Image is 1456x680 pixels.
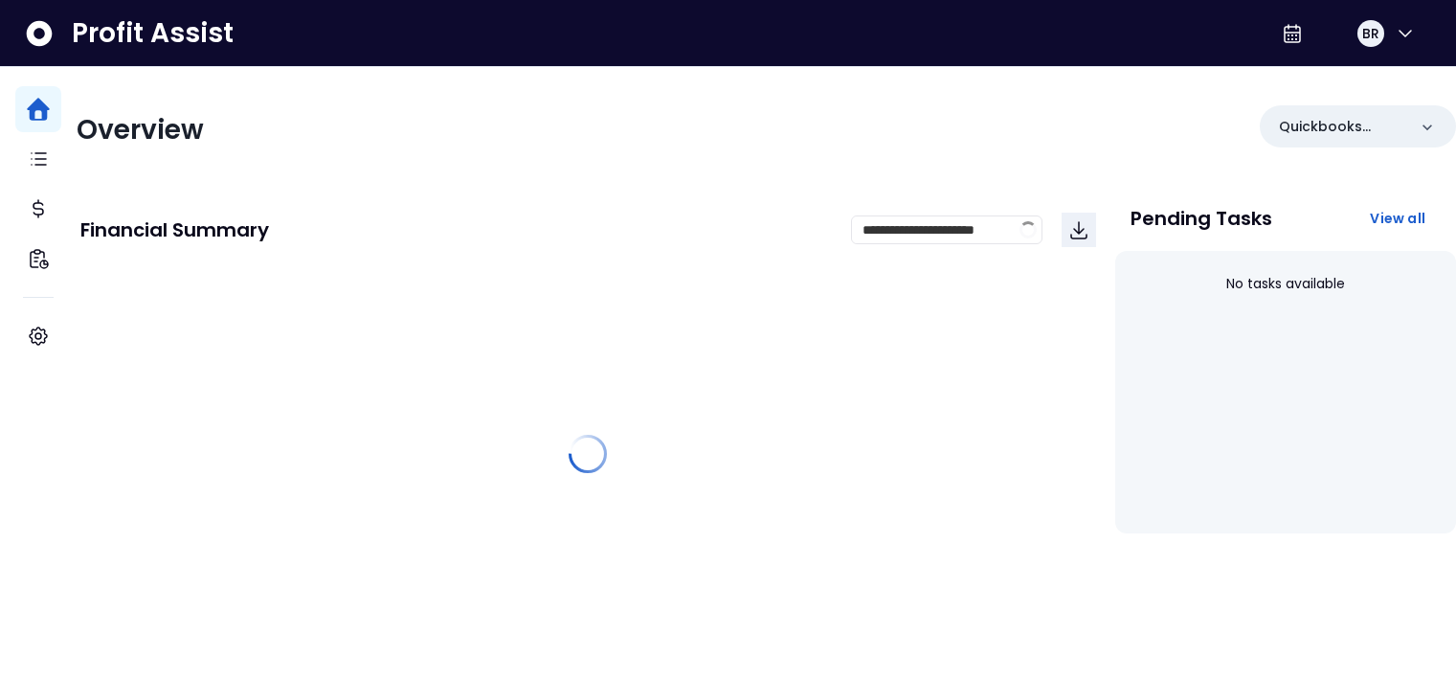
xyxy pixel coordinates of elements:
span: View all [1370,209,1425,228]
p: Quickbooks Online [1279,117,1406,137]
div: No tasks available [1131,259,1441,309]
p: Pending Tasks [1131,209,1272,228]
button: Download [1062,213,1096,247]
p: Financial Summary [80,220,269,239]
button: View all [1355,201,1441,236]
span: Profit Assist [72,16,234,51]
span: BR [1362,24,1379,43]
span: Overview [77,111,204,148]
